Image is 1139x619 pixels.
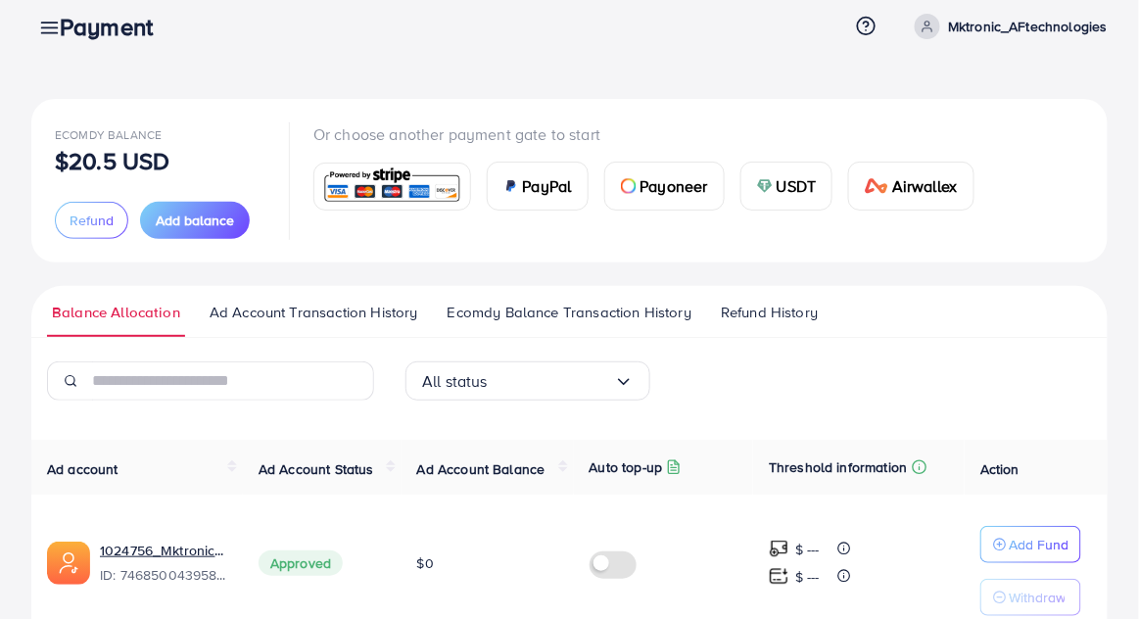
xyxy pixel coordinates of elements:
[422,366,488,397] span: All status
[313,122,990,146] p: Or choose another payment gate to start
[313,163,471,211] a: card
[590,455,663,479] p: Auto top-up
[60,13,168,41] h3: Payment
[769,455,907,479] p: Threshold information
[259,550,343,576] span: Approved
[757,178,773,194] img: card
[721,302,818,323] span: Refund History
[488,366,614,397] input: Search for option
[795,538,820,561] p: $ ---
[55,202,128,239] button: Refund
[210,302,418,323] span: Ad Account Transaction History
[980,459,1020,479] span: Action
[487,162,589,211] a: cardPayPal
[55,149,169,172] p: $20.5 USD
[503,178,519,194] img: card
[259,459,374,479] span: Ad Account Status
[100,541,227,586] div: <span class='underline'>1024756_Mktronic_AFtechnologies_1738895776664</span></br>7468500439580000257
[865,178,888,194] img: card
[417,459,546,479] span: Ad Account Balance
[1056,531,1124,604] iframe: Chat
[523,174,572,198] span: PayPal
[1009,533,1068,556] p: Add Fund
[740,162,833,211] a: cardUSDT
[769,566,789,587] img: top-up amount
[980,526,1081,563] button: Add Fund
[70,211,114,230] span: Refund
[55,126,162,143] span: Ecomdy Balance
[100,565,227,585] span: ID: 7468500439580000257
[948,15,1108,38] p: Mktronic_AFtechnologies
[156,211,234,230] span: Add balance
[604,162,725,211] a: cardPayoneer
[1009,586,1066,609] p: Withdraw
[47,542,90,585] img: ic-ads-acc.e4c84228.svg
[405,361,650,401] div: Search for option
[448,302,691,323] span: Ecomdy Balance Transaction History
[621,178,637,194] img: card
[769,539,789,559] img: top-up amount
[52,302,180,323] span: Balance Allocation
[100,541,227,560] a: 1024756_Mktronic_AFtechnologies_1738895776664
[777,174,817,198] span: USDT
[417,553,434,573] span: $0
[848,162,973,211] a: cardAirwallex
[907,14,1108,39] a: Mktronic_AFtechnologies
[980,579,1081,616] button: Withdraw
[140,202,250,239] button: Add balance
[795,565,820,589] p: $ ---
[892,174,957,198] span: Airwallex
[320,166,464,208] img: card
[641,174,708,198] span: Payoneer
[47,459,119,479] span: Ad account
